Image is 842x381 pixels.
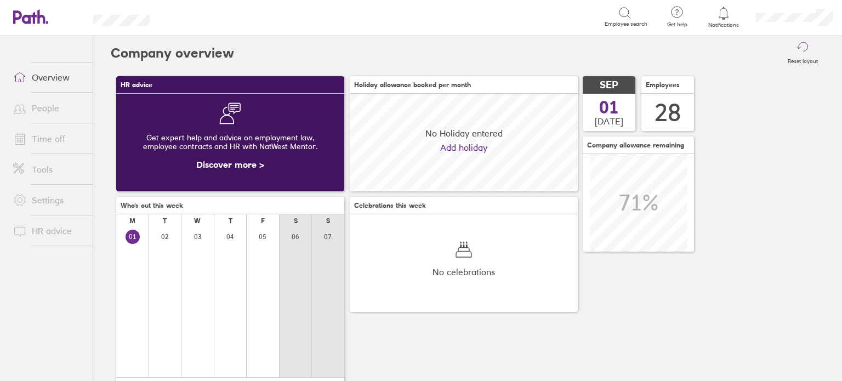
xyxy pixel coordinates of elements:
[111,36,234,71] h2: Company overview
[194,217,201,225] div: W
[129,217,135,225] div: M
[595,116,623,126] span: [DATE]
[294,217,298,225] div: S
[196,159,264,170] a: Discover more >
[229,217,232,225] div: T
[4,66,93,88] a: Overview
[125,124,335,160] div: Get expert help and advice on employment law, employee contracts and HR with NatWest Mentor.
[706,5,742,29] a: Notifications
[646,81,680,89] span: Employees
[599,99,619,116] span: 01
[163,217,167,225] div: T
[706,22,742,29] span: Notifications
[655,99,681,127] div: 28
[659,21,695,28] span: Get help
[4,158,93,180] a: Tools
[600,79,618,91] span: SEP
[4,128,93,150] a: Time off
[425,128,503,138] span: No Holiday entered
[354,202,426,209] span: Celebrations this week
[4,189,93,211] a: Settings
[4,97,93,119] a: People
[261,217,265,225] div: F
[440,143,487,152] a: Add holiday
[605,21,647,27] span: Employee search
[121,202,183,209] span: Who's out this week
[179,12,207,21] div: Search
[121,81,152,89] span: HR advice
[433,267,495,277] span: No celebrations
[326,217,330,225] div: S
[587,141,684,149] span: Company allowance remaining
[781,55,824,65] label: Reset layout
[354,81,471,89] span: Holiday allowance booked per month
[781,36,824,71] button: Reset layout
[4,220,93,242] a: HR advice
